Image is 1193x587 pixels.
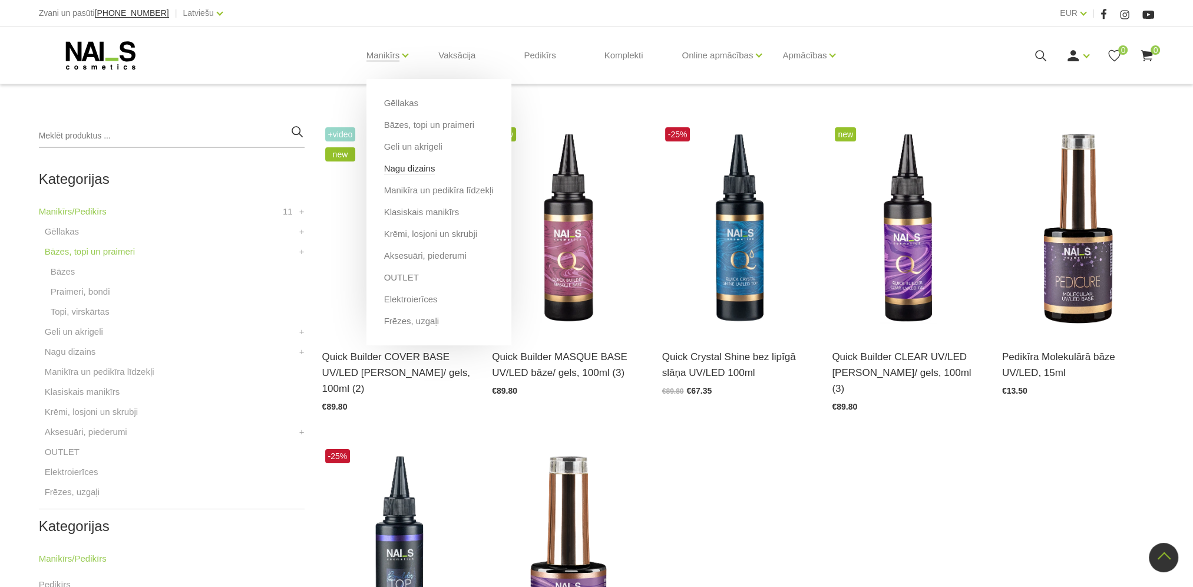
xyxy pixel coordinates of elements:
[595,27,653,84] a: Komplekti
[366,32,400,79] a: Manikīrs
[662,124,815,334] img: Virsējais pārklājums bez lipīgā slāņa un UV zilā pārklājuma. Nodrošina izcilu spīdumu manikīram l...
[492,349,645,381] a: Quick Builder MASQUE BASE UV/LED bāze/ gels, 100ml (3)
[322,349,475,397] a: Quick Builder COVER BASE UV/LED [PERSON_NAME]/ gels, 100ml (2)
[45,225,79,239] a: Gēllakas
[1002,386,1027,395] span: €13.50
[835,127,856,141] span: new
[45,345,96,359] a: Nagu dizains
[299,205,305,219] a: +
[39,205,107,219] a: Manikīrs/Pedikīrs
[662,349,815,381] a: Quick Crystal Shine bez lipīgā slāņa UV/LED 100ml
[384,271,419,284] a: OUTLET
[662,387,684,395] span: €89.80
[299,345,305,359] a: +
[51,265,75,279] a: Bāzes
[45,245,135,259] a: Bāzes, topi un praimeri
[686,386,712,395] span: €67.35
[325,147,356,161] span: new
[95,8,169,18] span: [PHONE_NUMBER]
[325,127,356,141] span: +Video
[1151,45,1160,55] span: 0
[45,485,100,499] a: Frēzes, uzgaļi
[384,206,460,219] a: Klasiskais manikīrs
[51,285,110,299] a: Praimeri, bondi
[1139,48,1154,63] a: 0
[299,225,305,239] a: +
[299,425,305,439] a: +
[384,162,435,175] a: Nagu dizains
[322,402,348,411] span: €89.80
[39,552,107,566] a: Manikīrs/Pedikīrs
[1092,6,1095,21] span: |
[299,325,305,339] a: +
[492,124,645,334] img: Quick Masque base – viegli maskējoša bāze/gels. Šī bāze/gels ir unikāls produkts ar daudz izmanto...
[832,402,857,411] span: €89.80
[45,365,154,379] a: Manikīra un pedikīra līdzekļi
[45,325,103,339] a: Geli un akrigeli
[39,124,305,148] input: Meklēt produktus ...
[384,249,467,262] a: Aksesuāri, piederumi
[39,172,305,187] h2: Kategorijas
[322,124,475,334] img: Šī brīža iemīlētākais produkts, kas nepieviļ nevienu meistaru. Perfektas noturības kamuflāžas bāz...
[384,315,439,328] a: Frēzes, uzgaļi
[45,385,120,399] a: Klasiskais manikīrs
[45,425,127,439] a: Aksesuāri, piederumi
[384,97,418,110] a: Gēllakas
[832,349,984,397] a: Quick Builder CLEAR UV/LED [PERSON_NAME]/ gels, 100ml (3)
[45,465,98,479] a: Elektroierīces
[39,6,169,21] div: Zvani un pasūti
[1060,6,1078,20] a: EUR
[429,27,485,84] a: Vaksācija
[283,205,293,219] span: 11
[384,227,477,240] a: Krēmi, losjoni un skrubji
[1118,45,1128,55] span: 0
[1002,349,1155,381] a: Pedikīra Molekulārā bāze UV/LED, 15ml
[384,293,438,306] a: Elektroierīces
[45,445,80,459] a: OUTLET
[492,386,517,395] span: €89.80
[514,27,565,84] a: Pedikīrs
[1002,124,1155,334] img: Pateicoties molekulārās bāzes konsistencei, tā nepadara nagus biezus, samazinot traumēšanas risku...
[782,32,827,79] a: Apmācības
[1107,48,1122,63] a: 0
[45,405,138,419] a: Krēmi, losjoni un skrubji
[299,245,305,259] a: +
[175,6,177,21] span: |
[682,32,753,79] a: Online apmācības
[384,118,474,131] a: Bāzes, topi un praimeri
[183,6,214,20] a: Latviešu
[832,124,984,334] img: Quick Builder Clear – caurspīdīga bāze/gels. Šī bāze/gels ir unikāls produkts ar daudz izmantošan...
[665,127,690,141] span: -25%
[95,9,169,18] a: [PHONE_NUMBER]
[51,305,110,319] a: Topi, virskārtas
[39,519,305,534] h2: Kategorijas
[384,184,494,197] a: Manikīra un pedikīra līdzekļi
[384,140,442,153] a: Geli un akrigeli
[325,449,351,463] span: -25%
